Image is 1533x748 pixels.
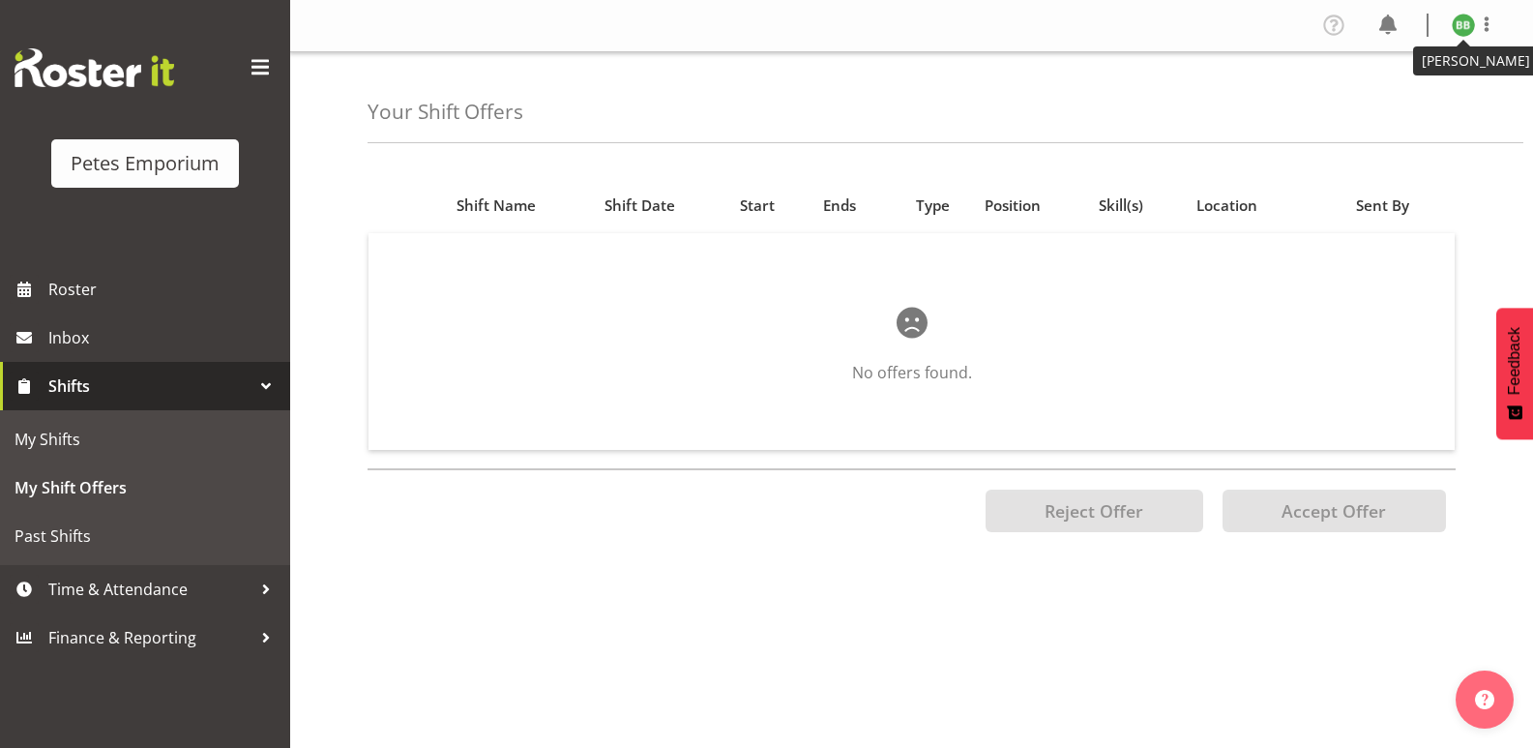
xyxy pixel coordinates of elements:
[1099,194,1143,217] span: Skill(s)
[986,490,1203,532] button: Reject Offer
[48,372,251,401] span: Shifts
[1475,690,1494,709] img: help-xxl-2.png
[1196,194,1257,217] span: Location
[1282,499,1386,523] span: Accept Offer
[368,101,523,123] h4: Your Shift Offers
[5,464,285,512] a: My Shift Offers
[15,48,174,87] img: Rosterit website logo
[48,275,280,304] span: Roster
[5,415,285,464] a: My Shifts
[71,149,220,178] div: Petes Emporium
[48,323,280,352] span: Inbox
[457,194,536,217] span: Shift Name
[15,522,276,551] span: Past Shifts
[5,512,285,560] a: Past Shifts
[15,473,276,502] span: My Shift Offers
[430,361,1393,384] p: No offers found.
[604,194,675,217] span: Shift Date
[916,194,950,217] span: Type
[1045,499,1143,523] span: Reject Offer
[48,575,251,604] span: Time & Attendance
[823,194,856,217] span: Ends
[1506,327,1523,395] span: Feedback
[15,425,276,454] span: My Shifts
[1223,490,1446,532] button: Accept Offer
[985,194,1041,217] span: Position
[1356,194,1409,217] span: Sent By
[740,194,775,217] span: Start
[48,623,251,652] span: Finance & Reporting
[1496,308,1533,439] button: Feedback - Show survey
[1452,14,1475,37] img: beena-bist9974.jpg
